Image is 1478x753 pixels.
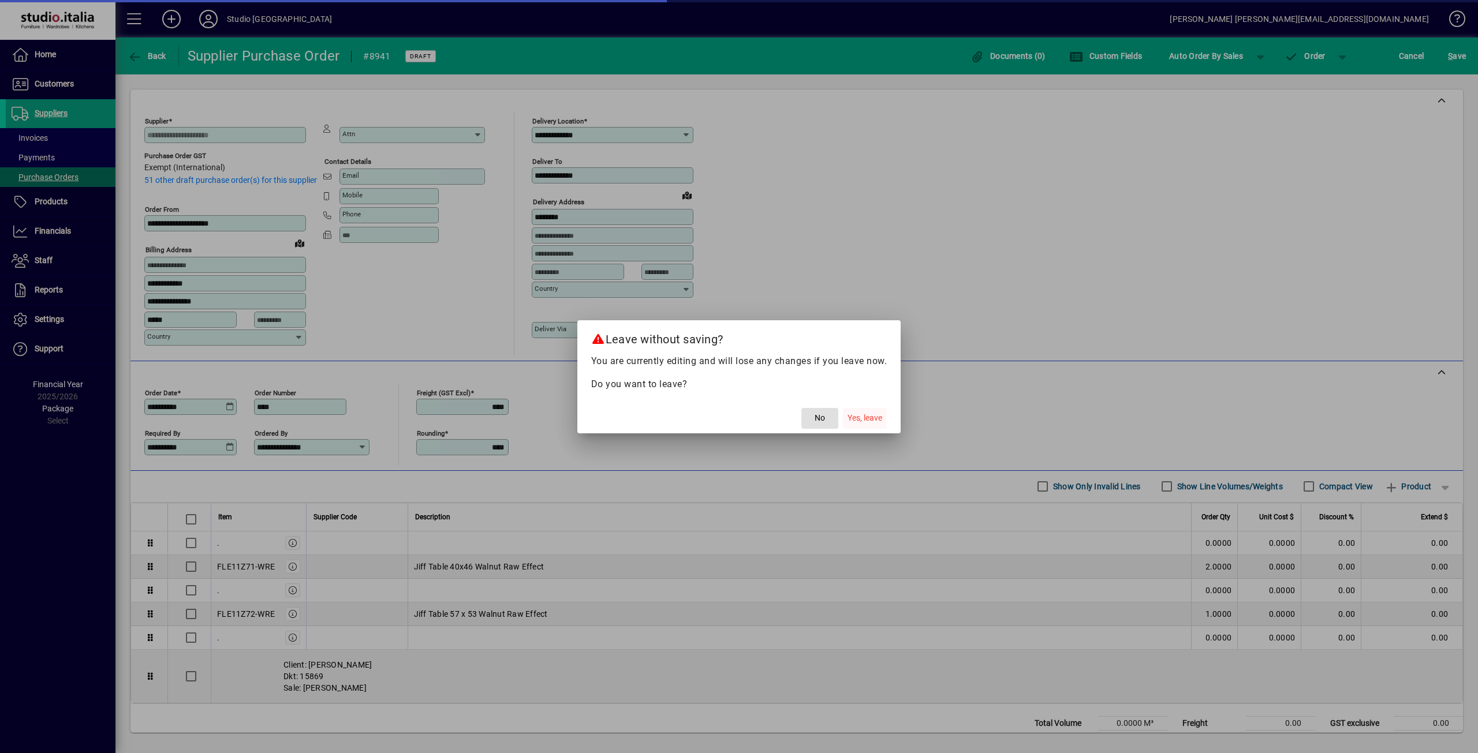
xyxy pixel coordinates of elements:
[843,408,887,429] button: Yes, leave
[848,412,882,424] span: Yes, leave
[801,408,838,429] button: No
[815,412,825,424] span: No
[591,377,887,391] p: Do you want to leave?
[591,354,887,368] p: You are currently editing and will lose any changes if you leave now.
[577,320,901,354] h2: Leave without saving?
